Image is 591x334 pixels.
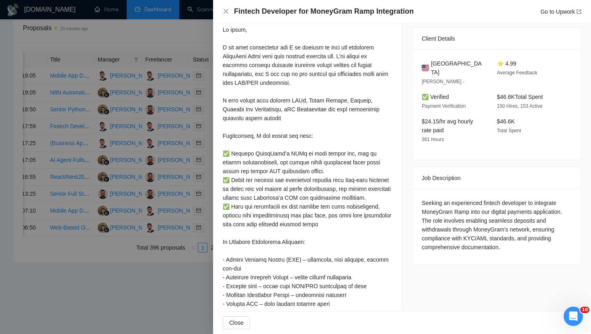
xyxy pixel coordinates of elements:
[422,79,464,84] span: [PERSON_NAME] -
[422,28,571,49] div: Client Details
[422,167,571,189] div: Job Description
[422,199,571,252] div: Seeking an experienced fintech developer to integrate MoneyGram Ramp into our digital payments ap...
[497,118,515,125] span: $46.6K
[540,8,581,15] a: Go to Upworkexport
[431,59,484,77] span: [GEOGRAPHIC_DATA]
[497,128,521,133] span: Total Spent
[577,9,581,14] span: export
[223,8,229,15] button: Close
[422,94,449,100] span: ✅ Verified
[422,137,444,142] span: 361 Hours
[422,118,473,133] span: $24.15/hr avg hourly rate paid
[223,8,229,14] span: close
[497,103,542,109] span: 150 Hires, 153 Active
[229,318,244,327] span: Close
[497,60,516,67] span: ⭐ 4.99
[564,307,583,326] iframe: Intercom live chat
[422,64,429,72] img: 🇺🇸
[422,103,466,109] span: Payment Verification
[497,70,538,76] span: Average Feedback
[497,94,543,100] span: $46.6K Total Spent
[234,6,414,16] h4: Fintech Developer for MoneyGram Ramp Integration
[223,316,250,329] button: Close
[580,307,589,313] span: 10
